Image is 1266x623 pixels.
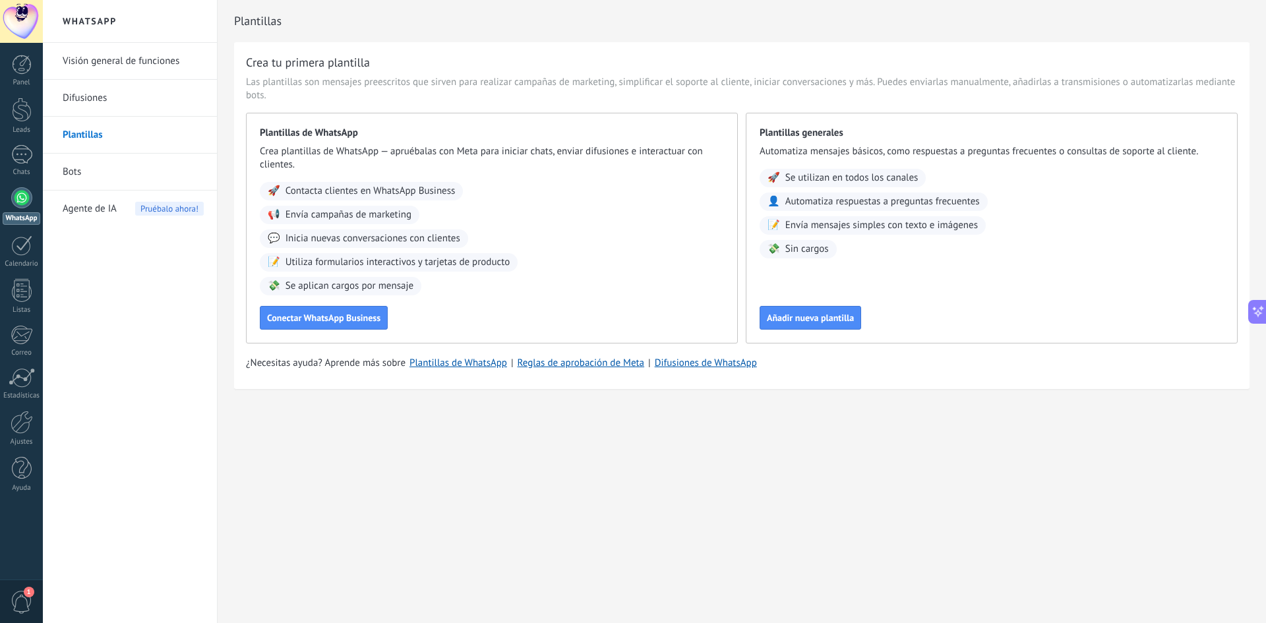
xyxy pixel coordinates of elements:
span: Contacta clientes en WhatsApp Business [286,185,456,198]
div: Listas [3,306,41,314]
span: 📝 [268,256,280,269]
span: Plantillas de WhatsApp [260,127,724,140]
li: Bots [43,154,217,191]
span: 🚀 [268,185,280,198]
span: Automatiza respuestas a preguntas frecuentes [785,195,980,208]
span: 📢 [268,208,280,222]
span: 💬 [268,232,280,245]
span: Envía campañas de marketing [286,208,411,222]
span: Agente de IA [63,191,117,227]
span: Envía mensajes simples con texto e imágenes [785,219,978,232]
span: 👤 [768,195,780,208]
span: Añadir nueva plantilla [767,313,854,322]
li: Plantillas [43,117,217,154]
span: Conectar WhatsApp Business [267,313,380,322]
a: Reglas de aprobación de Meta [518,357,645,369]
li: Difusiones [43,80,217,117]
span: 💸 [768,243,780,256]
span: ¿Necesitas ayuda? Aprende más sobre [246,357,406,370]
li: Visión general de funciones [43,43,217,80]
span: Pruébalo ahora! [135,202,204,216]
a: Difusiones de WhatsApp [655,357,757,369]
span: 💸 [268,280,280,293]
div: Calendario [3,260,41,268]
div: Panel [3,78,41,87]
span: Inicia nuevas conversaciones con clientes [286,232,460,245]
span: Las plantillas son mensajes preescritos que sirven para realizar campañas de marketing, simplific... [246,76,1238,102]
button: Añadir nueva plantilla [760,306,861,330]
a: Bots [63,154,204,191]
div: Ajustes [3,438,41,446]
span: 🚀 [768,171,780,185]
a: Difusiones [63,80,204,117]
a: Plantillas de WhatsApp [409,357,507,369]
span: Se aplican cargos por mensaje [286,280,413,293]
div: WhatsApp [3,212,40,225]
span: Plantillas generales [760,127,1224,140]
span: Crea plantillas de WhatsApp — apruébalas con Meta para iniciar chats, enviar difusiones e interac... [260,145,724,171]
a: Plantillas [63,117,204,154]
span: Automatiza mensajes básicos, como respuestas a preguntas frecuentes o consultas de soporte al cli... [760,145,1224,158]
button: Conectar WhatsApp Business [260,306,388,330]
a: Agente de IAPruébalo ahora! [63,191,204,227]
span: 📝 [768,219,780,232]
span: 1 [24,587,34,597]
li: Agente de IA [43,191,217,227]
a: Visión general de funciones [63,43,204,80]
span: Se utilizan en todos los canales [785,171,919,185]
div: | | [246,357,1238,370]
h2: Plantillas [234,8,1250,34]
div: Chats [3,168,41,177]
span: Utiliza formularios interactivos y tarjetas de producto [286,256,510,269]
span: Sin cargos [785,243,829,256]
h3: Crea tu primera plantilla [246,54,370,71]
div: Estadísticas [3,392,41,400]
div: Leads [3,126,41,134]
div: Ayuda [3,484,41,492]
div: Correo [3,349,41,357]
